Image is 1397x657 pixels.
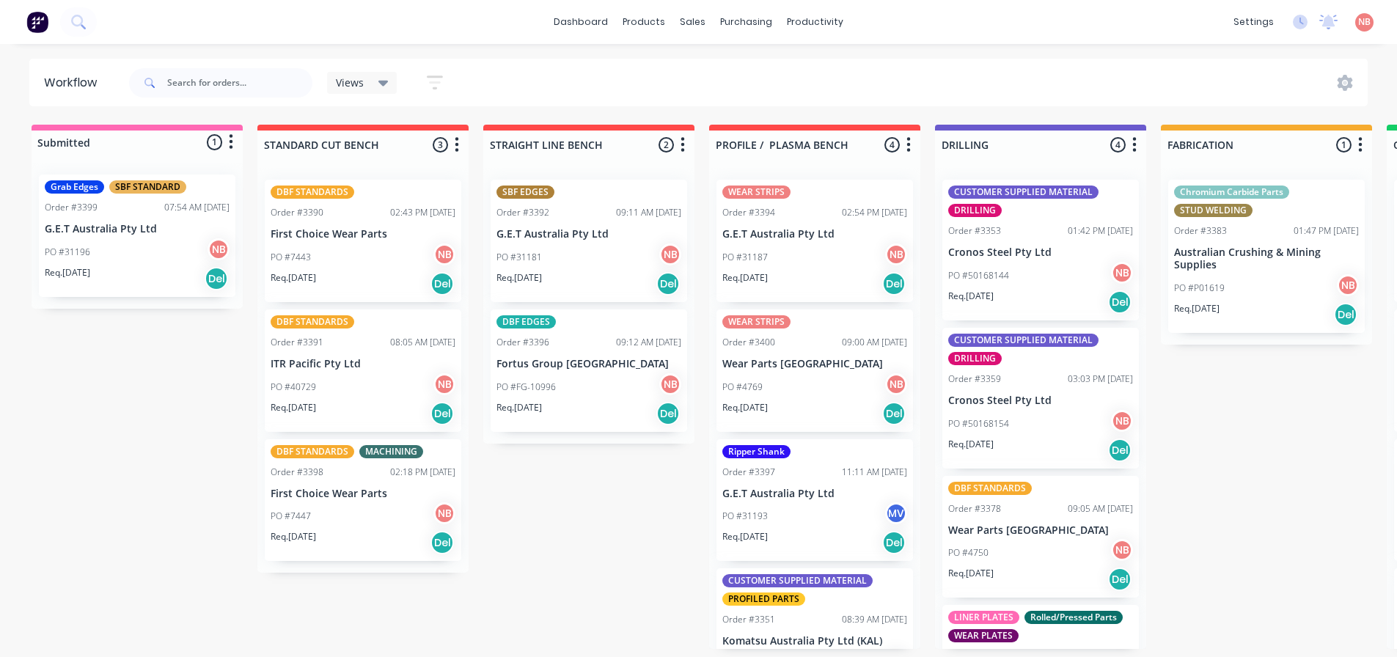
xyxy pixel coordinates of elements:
div: NB [659,243,681,265]
p: Cronos Steel Pty Ltd [948,246,1133,259]
p: Req. [DATE] [948,438,994,451]
div: NB [1111,262,1133,284]
div: NB [1111,410,1133,432]
div: DBF EDGES [496,315,556,328]
div: Order #3383 [1174,224,1227,238]
p: Req. [DATE] [722,271,768,285]
div: Del [656,272,680,296]
div: Order #3399 [45,201,98,214]
div: Del [882,272,906,296]
div: Del [430,531,454,554]
p: PO #31196 [45,246,90,259]
p: PO #31187 [722,251,768,264]
div: Del [656,402,680,425]
div: CUSTOMER SUPPLIED MATERIALDRILLINGOrder #335301:42 PM [DATE]Cronos Steel Pty LtdPO #50168144NBReq... [942,180,1139,320]
div: productivity [780,11,851,33]
div: STUD WELDING [1174,204,1253,217]
div: DBF STANDARDSOrder #339002:43 PM [DATE]First Choice Wear PartsPO #7443NBReq.[DATE]Del [265,180,461,302]
div: Chromium Carbide PartsSTUD WELDINGOrder #338301:47 PM [DATE]Australian Crushing & Mining Supplies... [1168,180,1365,333]
p: Cronos Steel Pty Ltd [948,394,1133,407]
div: CUSTOMER SUPPLIED MATERIAL [948,334,1099,347]
div: Grab Edges [45,180,104,194]
div: WEAR PLATES [948,629,1019,642]
div: NB [885,243,907,265]
p: Req. [DATE] [722,401,768,414]
div: LINER PLATES [948,611,1019,624]
p: Req. [DATE] [948,290,994,303]
p: G.E.T Australia Pty Ltd [722,228,907,241]
p: Wear Parts [GEOGRAPHIC_DATA] [948,524,1133,537]
div: 02:54 PM [DATE] [842,206,907,219]
p: Komatsu Australia Pty Ltd (KAL) [722,635,907,647]
p: Req. [DATE] [948,567,994,580]
p: G.E.T Australia Pty Ltd [45,223,230,235]
div: DBF STANDARDSOrder #339108:05 AM [DATE]ITR Pacific Pty LtdPO #40729NBReq.[DATE]Del [265,309,461,432]
div: NB [433,373,455,395]
div: Order #3391 [271,336,323,349]
div: MACHINING [359,445,423,458]
div: DBF STANDARDSOrder #337809:05 AM [DATE]Wear Parts [GEOGRAPHIC_DATA]PO #4750NBReq.[DATE]Del [942,476,1139,598]
div: SBF EDGES [496,186,554,199]
div: 01:42 PM [DATE] [1068,224,1133,238]
div: DBF STANDARDS [271,445,354,458]
p: PO #7447 [271,510,311,523]
div: Order #3398 [271,466,323,479]
p: Wear Parts [GEOGRAPHIC_DATA] [722,358,907,370]
p: PO #4769 [722,381,763,394]
div: settings [1226,11,1281,33]
div: Order #3351 [722,613,775,626]
div: DBF STANDARDS [948,482,1032,495]
div: Order #3359 [948,372,1001,386]
div: SBF STANDARD [109,180,186,194]
div: 01:47 PM [DATE] [1294,224,1359,238]
p: First Choice Wear Parts [271,228,455,241]
div: 09:11 AM [DATE] [616,206,681,219]
div: NB [433,243,455,265]
div: NB [1111,539,1133,561]
div: DBF STANDARDS [271,186,354,199]
div: 11:11 AM [DATE] [842,466,907,479]
div: Del [430,402,454,425]
div: NB [659,373,681,395]
img: Factory [26,11,48,33]
div: Rolled/Pressed Parts [1024,611,1123,624]
div: 02:18 PM [DATE] [390,466,455,479]
p: Req. [DATE] [722,530,768,543]
div: Grab EdgesSBF STANDARDOrder #339907:54 AM [DATE]G.E.T Australia Pty LtdPO #31196NBReq.[DATE]Del [39,175,235,297]
div: DBF STANDARDS [271,315,354,328]
p: Req. [DATE] [271,530,316,543]
p: G.E.T Australia Pty Ltd [496,228,681,241]
div: DBF STANDARDSMACHININGOrder #339802:18 PM [DATE]First Choice Wear PartsPO #7447NBReq.[DATE]Del [265,439,461,562]
div: NB [885,373,907,395]
div: Order #3392 [496,206,549,219]
div: WEAR STRIPS [722,315,791,328]
div: Chromium Carbide Parts [1174,186,1289,199]
p: G.E.T Australia Pty Ltd [722,488,907,500]
div: WEAR STRIPS [722,186,791,199]
p: ITR Pacific Pty Ltd [271,358,455,370]
div: NB [1337,274,1359,296]
div: Ripper Shank [722,445,791,458]
p: PO #31193 [722,510,768,523]
p: PO #7443 [271,251,311,264]
div: Order #3390 [271,206,323,219]
p: Req. [DATE] [45,266,90,279]
div: Order #3400 [722,336,775,349]
div: CUSTOMER SUPPLIED MATERIAL [722,574,873,587]
div: Del [430,272,454,296]
div: WEAR STRIPSOrder #339402:54 PM [DATE]G.E.T Australia Pty LtdPO #31187NBReq.[DATE]Del [716,180,913,302]
p: PO #P01619 [1174,282,1225,295]
p: PO #40729 [271,381,316,394]
div: purchasing [713,11,780,33]
div: Del [1108,438,1132,462]
div: products [615,11,672,33]
p: PO #50168144 [948,269,1009,282]
div: DRILLING [948,204,1002,217]
div: Del [882,531,906,554]
div: Order #3397 [722,466,775,479]
div: CUSTOMER SUPPLIED MATERIAL [948,186,1099,199]
div: Order #3378 [948,502,1001,515]
div: 08:05 AM [DATE] [390,336,455,349]
p: Req. [DATE] [496,271,542,285]
div: CUSTOMER SUPPLIED MATERIALDRILLINGOrder #335903:03 PM [DATE]Cronos Steel Pty LtdPO #50168154NBReq... [942,328,1139,469]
